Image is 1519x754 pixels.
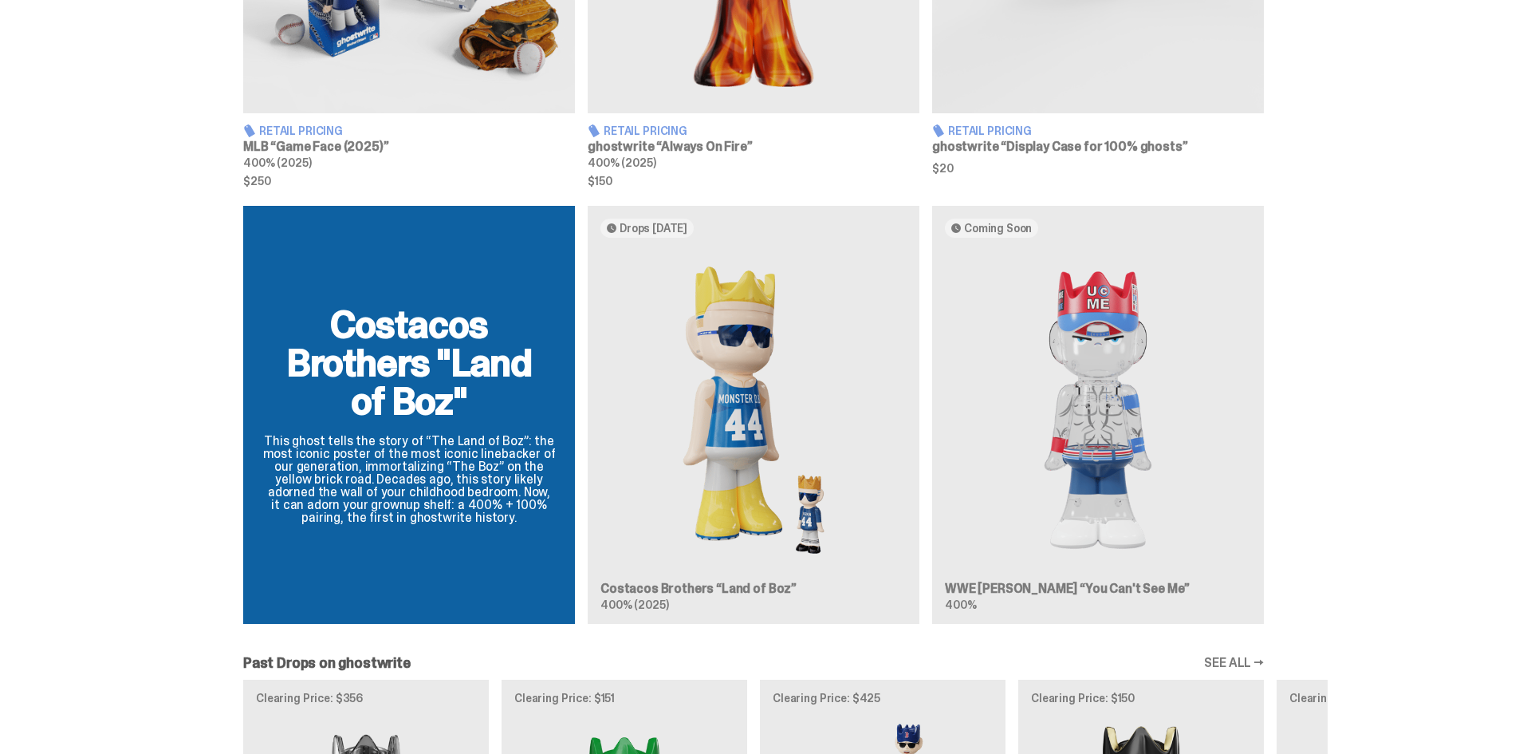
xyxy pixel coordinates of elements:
[243,656,411,670] h2: Past Drops on ghostwrite
[1031,693,1251,704] p: Clearing Price: $150
[964,222,1032,235] span: Coming Soon
[588,156,655,170] span: 400% (2025)
[600,251,907,570] img: Land of Boz
[262,306,556,420] h2: Costacos Brothers "Land of Boz"
[588,176,919,187] span: $150
[945,598,976,612] span: 400%
[945,582,1251,595] h3: WWE [PERSON_NAME] “You Can't See Me”
[243,176,575,187] span: $250
[243,140,575,153] h3: MLB “Game Face (2025)”
[1204,657,1264,669] a: SEE ALL →
[256,693,476,704] p: Clearing Price: $356
[262,435,556,524] p: This ghost tells the story of “The Land of Boz”: the most iconic poster of the most iconic lineba...
[773,693,993,704] p: Clearing Price: $425
[243,156,311,170] span: 400% (2025)
[600,582,907,595] h3: Costacos Brothers “Land of Boz”
[1289,693,1509,704] p: Clearing Price: $100
[259,125,343,136] span: Retail Pricing
[514,693,734,704] p: Clearing Price: $151
[620,222,687,235] span: Drops [DATE]
[945,251,1251,570] img: You Can't See Me
[948,125,1032,136] span: Retail Pricing
[588,140,919,153] h3: ghostwrite “Always On Fire”
[604,125,687,136] span: Retail Pricing
[600,598,668,612] span: 400% (2025)
[932,140,1264,153] h3: ghostwrite “Display Case for 100% ghosts”
[932,163,1264,174] span: $20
